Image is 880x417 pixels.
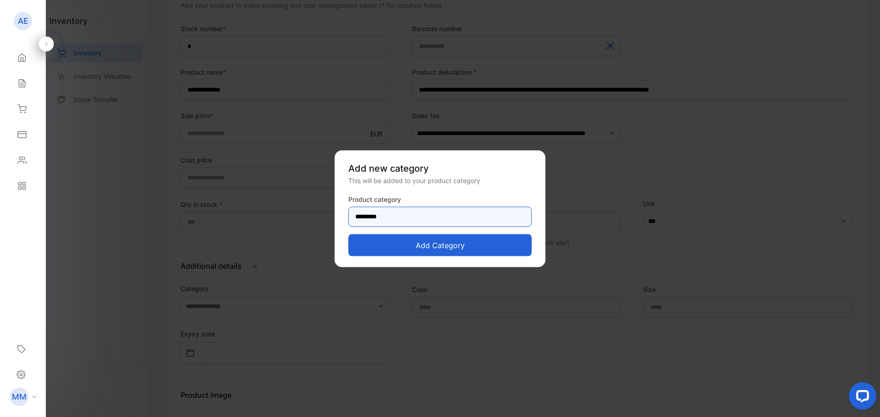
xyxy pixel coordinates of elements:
button: Add category [348,234,532,256]
iframe: LiveChat chat widget [841,379,880,417]
label: Product category [348,194,532,204]
p: Add new category [348,161,532,175]
div: This will be added to your product category [348,175,532,185]
p: MM [12,391,27,403]
p: AE [18,15,28,27]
